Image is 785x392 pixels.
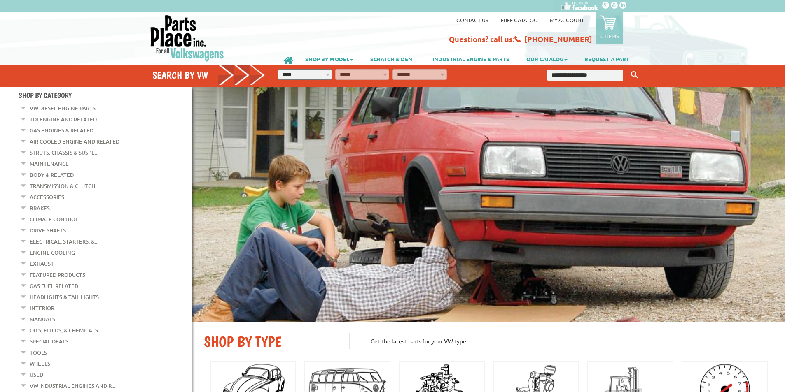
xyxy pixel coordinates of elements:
a: Manuals [30,314,55,325]
a: Free Catalog [501,16,537,23]
h4: Search by VW [152,69,265,81]
a: Body & Related [30,169,74,180]
h2: SHOP BY TYPE [204,333,337,350]
a: VW Industrial Engines and R... [30,380,115,391]
a: Special Deals [30,336,68,347]
a: Electrical, Starters, &... [30,236,98,247]
a: Featured Products [30,269,85,280]
a: Engine Cooling [30,247,75,258]
a: REQUEST A PART [576,52,638,66]
a: TDI Engine and Related [30,114,97,125]
a: Gas Fuel Related [30,281,78,291]
a: Struts, Chassis & Suspe... [30,147,98,158]
a: Climate Control [30,214,78,225]
a: Brakes [30,203,50,213]
a: Gas Engines & Related [30,125,93,136]
button: Keyword Search [628,68,641,82]
a: Contact us [456,16,488,23]
a: Drive Shafts [30,225,66,236]
a: SHOP BY MODEL [297,52,362,66]
a: My Account [550,16,584,23]
a: VW Diesel Engine Parts [30,103,96,114]
img: First slide [900x500] [192,87,785,322]
a: SCRATCH & DENT [362,52,424,66]
p: Get the latest parts for your VW type [349,333,773,349]
a: Wheels [30,358,50,369]
a: Headlights & Tail Lights [30,292,99,302]
a: 0 items [596,12,623,44]
a: Oils, Fluids, & Chemicals [30,325,98,336]
a: OUR CATALOG [518,52,576,66]
a: Used [30,369,43,380]
a: INDUSTRIAL ENGINE & PARTS [424,52,518,66]
a: Air Cooled Engine and Related [30,136,119,147]
a: Accessories [30,192,64,202]
a: Transmission & Clutch [30,181,95,191]
p: 0 items [600,32,619,39]
a: Maintenance [30,158,69,169]
a: Tools [30,347,47,358]
a: Exhaust [30,258,54,269]
a: Interior [30,303,54,313]
img: Parts Place Inc! [150,14,225,62]
h4: Shop By Category [19,91,192,100]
